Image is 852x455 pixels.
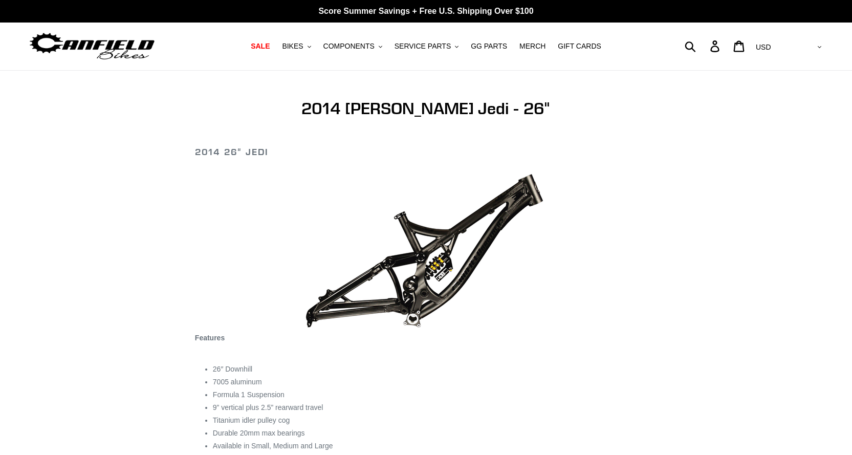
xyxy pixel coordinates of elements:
li: 26″ Downhill [213,364,657,375]
span: MERCH [519,42,545,51]
span: BIKES [282,42,303,51]
li: 7005 aluminum [213,377,657,387]
li: Titanium idler pulley cog [213,415,657,426]
input: Search [690,35,716,57]
li: Available in Small, Medium and Large [213,441,657,451]
button: BIKES [277,39,316,53]
li: 9” vertical plus 2.5” rearward travel [213,402,657,413]
strong: Features [195,334,225,342]
h2: 2014 26″ Jedi [195,146,657,158]
li: Durable 20mm max bearings [213,428,657,439]
li: Formula 1 Suspension [213,389,657,400]
a: GG PARTS [466,39,512,53]
span: SALE [251,42,270,51]
span: COMPONENTS [323,42,375,51]
button: COMPONENTS [318,39,387,53]
img: Canfield Bikes [28,30,156,62]
h1: 2014 [PERSON_NAME] Jedi - 26" [195,99,657,118]
span: GIFT CARDS [558,42,601,51]
button: SERVICE PARTS [389,39,464,53]
a: SALE [246,39,275,53]
span: GG PARTS [471,42,507,51]
span: SERVICE PARTS [395,42,451,51]
a: MERCH [514,39,551,53]
a: GIFT CARDS [553,39,606,53]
